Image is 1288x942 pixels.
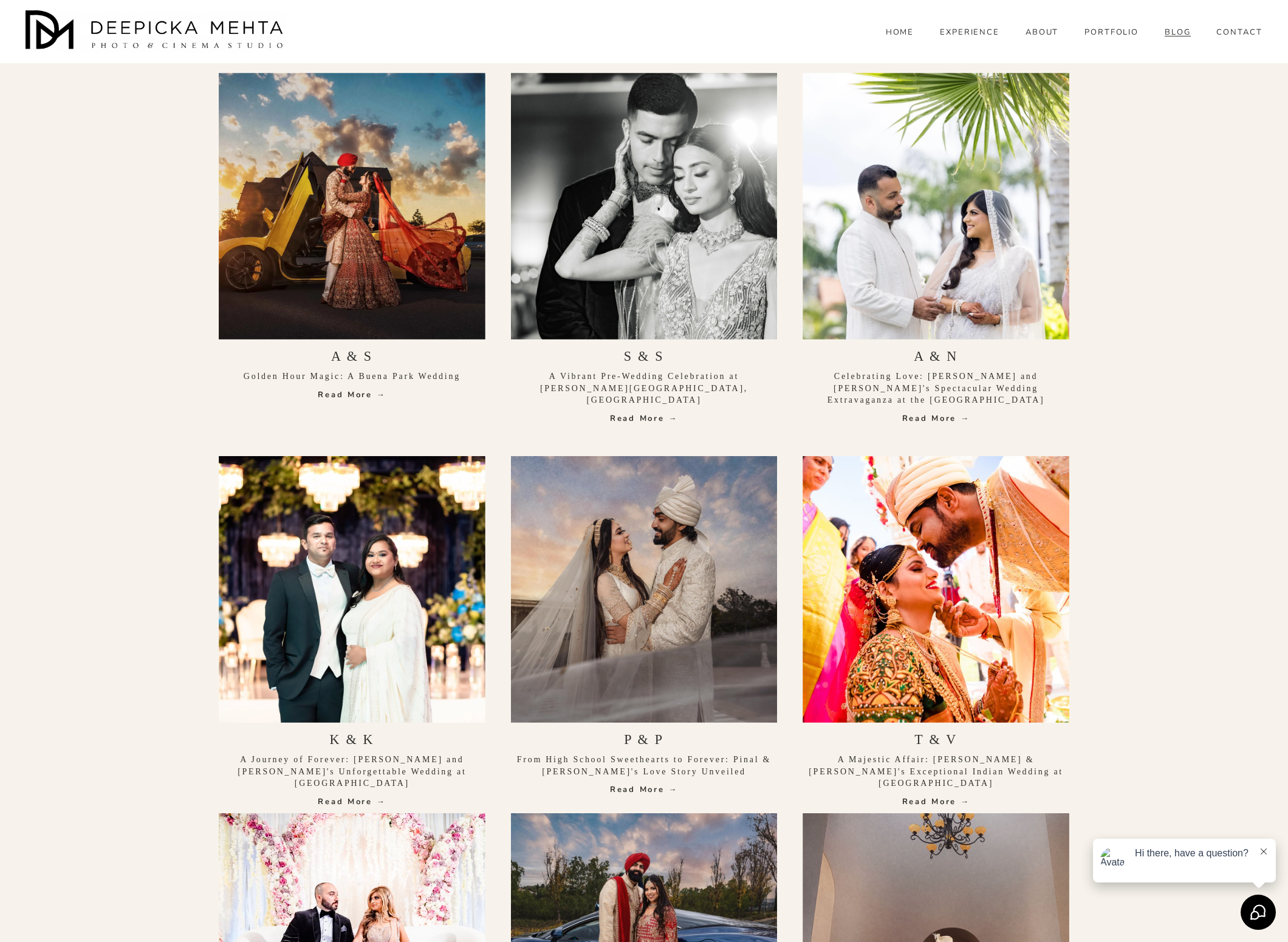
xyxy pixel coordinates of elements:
[219,796,485,808] a: Read More →
[940,27,1000,38] a: EXPERIENCE
[219,754,485,790] p: A Journey of Forever: [PERSON_NAME] and [PERSON_NAME]'s Unforgettable Wedding at [GEOGRAPHIC_DATA]
[803,412,1069,425] a: Read More →
[511,754,778,777] p: From High School Sweethearts to Forever: Pinal & [PERSON_NAME]'s Love Story Unveiled
[1165,27,1191,38] a: folder dropdown
[26,10,287,53] img: Austin Wedding Photographer - Deepicka Mehta Photography &amp; Cinematography
[511,412,778,425] a: Read More →
[511,370,778,406] p: A Vibrant Pre-Wedding Celebration at [PERSON_NAME][GEOGRAPHIC_DATA], [GEOGRAPHIC_DATA]
[329,732,374,747] a: K & K
[511,783,778,796] a: Read More →
[219,389,485,401] a: Read More →
[1216,27,1262,38] a: CONTACT
[624,732,664,747] a: P & P
[803,370,1069,406] p: Celebrating Love: [PERSON_NAME] and [PERSON_NAME]'s Spectacular Wedding Extravaganza at the [GEOG...
[1026,27,1059,38] a: ABOUT
[914,732,957,747] a: T & V
[624,349,664,364] a: S & S
[886,27,914,38] a: HOME
[331,349,373,364] a: A & S
[914,349,958,364] a: A & N
[803,754,1069,790] p: A Majestic Affair: [PERSON_NAME] & [PERSON_NAME]'s Exceptional Indian Wedding at [GEOGRAPHIC_DATA]
[219,370,485,383] p: Golden Hour Magic: A Buena Park Wedding
[803,796,1069,808] a: Read More →
[1084,27,1139,38] a: PORTFOLIO
[1165,28,1191,38] span: BLOG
